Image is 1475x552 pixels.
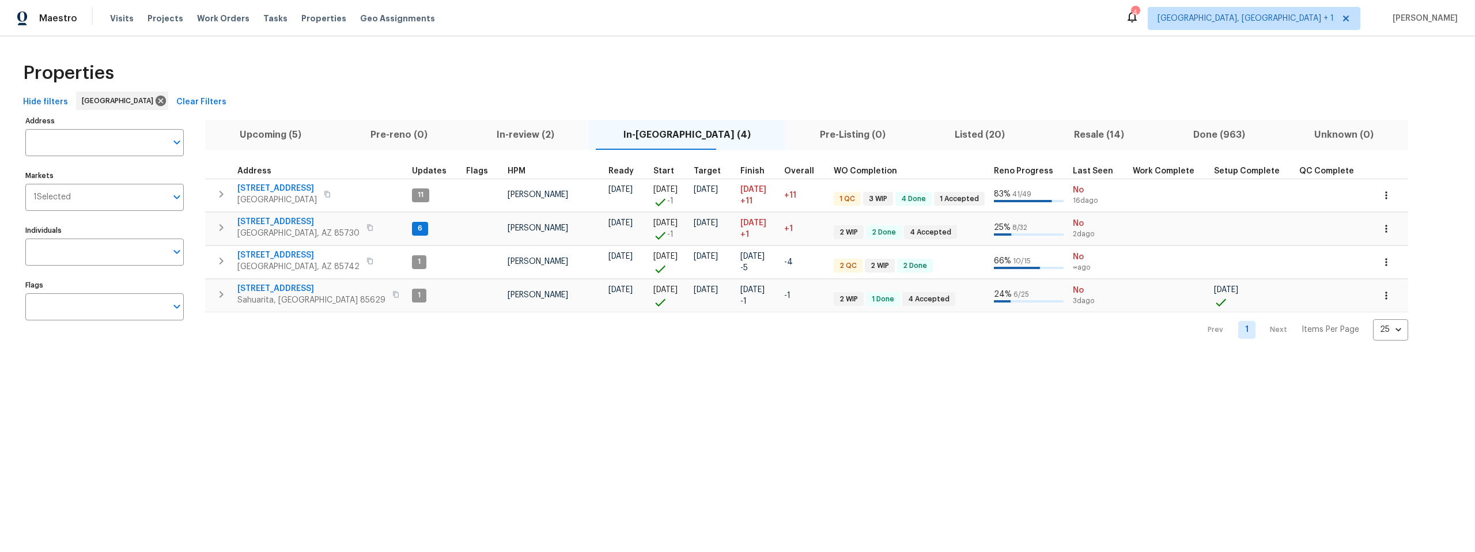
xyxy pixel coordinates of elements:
span: 4 Accepted [903,294,954,304]
td: Scheduled to finish 5 day(s) early [736,245,780,278]
span: Start [653,167,674,175]
div: [GEOGRAPHIC_DATA] [76,92,168,110]
span: 4 Accepted [905,228,956,237]
span: [DATE] [694,186,718,194]
span: [DATE] [608,286,633,294]
span: Upcoming (5) [212,127,329,143]
span: [GEOGRAPHIC_DATA], AZ 85742 [237,261,360,273]
span: Listed (20) [927,127,1032,143]
span: [DATE] [694,286,718,294]
span: 1 Selected [33,192,71,202]
span: [DATE] [694,219,718,227]
span: 2 WIP [835,228,863,237]
span: [PERSON_NAME] [508,191,568,199]
label: Flags [25,282,184,289]
td: Scheduled to finish 11 day(s) late [736,179,780,211]
button: Hide filters [18,92,73,113]
span: Clear Filters [176,95,226,109]
span: [DATE] [740,286,765,294]
td: Project started 1 days early [649,212,689,245]
span: 2 WIP [835,294,863,304]
span: [DATE] [653,186,678,194]
span: -5 [740,262,748,274]
span: [DATE] [694,252,718,260]
span: 4 Done [897,194,931,204]
span: 2 QC [835,261,861,271]
td: 1 day(s) past target finish date [780,212,829,245]
span: In-review (2) [469,127,582,143]
button: Open [169,134,185,150]
span: In-[GEOGRAPHIC_DATA] (4) [596,127,778,143]
span: 2d ago [1073,229,1124,239]
span: [STREET_ADDRESS] [237,216,360,228]
span: +1 [740,229,749,240]
span: [PERSON_NAME] [1388,13,1458,24]
span: [DATE] [740,186,766,194]
span: Reno Progress [994,167,1053,175]
div: Projected renovation finish date [740,167,775,175]
div: Target renovation project end date [694,167,731,175]
span: HPM [508,167,525,175]
span: Setup Complete [1214,167,1280,175]
span: 1 Done [867,294,899,304]
span: 2 WIP [866,261,894,271]
nav: Pagination Navigation [1197,319,1408,341]
span: Updates [412,167,447,175]
span: 66 % [994,257,1011,265]
span: 6 [413,224,427,233]
span: QC Complete [1299,167,1354,175]
span: ∞ ago [1073,263,1124,273]
span: 1 [413,257,425,267]
span: -4 [784,258,793,266]
span: Unknown (0) [1287,127,1401,143]
span: Flags [466,167,488,175]
span: Work Complete [1133,167,1194,175]
td: Scheduled to finish 1 day(s) early [736,279,780,312]
span: Done (963) [1166,127,1273,143]
span: 2 Done [898,261,932,271]
span: [GEOGRAPHIC_DATA] [237,194,317,206]
span: 11 [413,190,428,200]
span: [DATE] [653,252,678,260]
span: 10 / 15 [1013,258,1031,264]
p: Items Per Page [1302,324,1359,335]
td: 4 day(s) earlier than target finish date [780,245,829,278]
span: [PERSON_NAME] [508,224,568,232]
td: 11 day(s) past target finish date [780,179,829,211]
span: Resale (14) [1046,127,1152,143]
span: [GEOGRAPHIC_DATA], AZ 85730 [237,228,360,239]
span: Pre-Listing (0) [792,127,913,143]
span: +11 [740,195,752,207]
span: No [1073,251,1124,263]
span: [DATE] [740,219,766,227]
span: [PERSON_NAME] [508,291,568,299]
span: [DATE] [653,286,678,294]
label: Markets [25,172,184,179]
span: Finish [740,167,765,175]
span: [GEOGRAPHIC_DATA] [82,95,158,107]
span: [DATE] [608,252,633,260]
span: [DATE] [608,219,633,227]
div: Actual renovation start date [653,167,684,175]
span: 3 WIP [864,194,892,204]
button: Open [169,189,185,205]
div: 25 [1373,315,1408,345]
span: +11 [784,191,796,199]
span: 1 Accepted [935,194,984,204]
span: 16d ago [1073,196,1124,206]
button: Open [169,298,185,315]
div: Earliest renovation start date (first business day after COE or Checkout) [608,167,644,175]
span: No [1073,184,1124,196]
span: 6 / 25 [1013,291,1029,298]
span: No [1073,285,1124,296]
span: 25 % [994,224,1011,232]
span: -1 [784,292,791,300]
span: No [1073,218,1124,229]
span: 1 [413,290,425,300]
span: -1 [667,229,674,240]
td: Project started on time [649,279,689,312]
span: 3d ago [1073,296,1124,306]
button: Open [169,244,185,260]
span: 83 % [994,190,1011,198]
td: Project started on time [649,245,689,278]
